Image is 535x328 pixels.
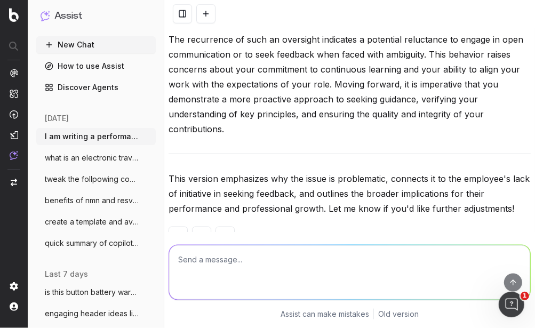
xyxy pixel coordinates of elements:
img: Intelligence [10,89,18,98]
iframe: Intercom live chat [499,292,524,317]
a: Old version [378,309,419,319]
span: [DATE] [45,113,69,124]
span: last 7 days [45,269,88,279]
span: engaging header ideas like this: Discove [45,308,139,319]
img: Botify logo [9,8,19,22]
span: what is an electronic travel authority E [45,153,139,163]
img: My account [10,302,18,311]
span: I am writing a performance review and po [45,131,139,142]
img: Activation [10,110,18,119]
img: Studio [10,131,18,139]
a: Discover Agents [36,79,156,96]
span: tweak the follpowing content to reflect [45,174,139,185]
button: quick summary of copilot create an agent [36,235,156,252]
span: 1 [521,292,529,300]
p: Assist can make mistakes [281,309,369,319]
p: This version emphasizes why the issue is problematic, connects it to the employee's lack of initi... [169,171,531,216]
button: is this button battery warning in line w [36,284,156,301]
button: create a template and average character [36,213,156,230]
button: tweak the follpowing content to reflect [36,171,156,188]
span: quick summary of copilot create an agent [45,238,139,249]
h1: Assist [54,9,82,23]
p: The recurrence of such an oversight indicates a potential reluctance to engage in open communicat... [169,32,531,137]
span: create a template and average character [45,217,139,227]
span: benefits of nmn and resveratrol for 53 y [45,195,139,206]
button: I am writing a performance review and po [36,128,156,145]
button: Assist [41,9,151,23]
img: Assist [41,11,50,21]
span: is this button battery warning in line w [45,287,139,298]
a: How to use Assist [36,58,156,75]
img: Assist [10,151,18,160]
button: benefits of nmn and resveratrol for 53 y [36,192,156,209]
img: Setting [10,282,18,291]
button: what is an electronic travel authority E [36,149,156,166]
button: New Chat [36,36,156,53]
button: engaging header ideas like this: Discove [36,305,156,322]
img: Switch project [11,179,17,186]
img: Analytics [10,69,18,77]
